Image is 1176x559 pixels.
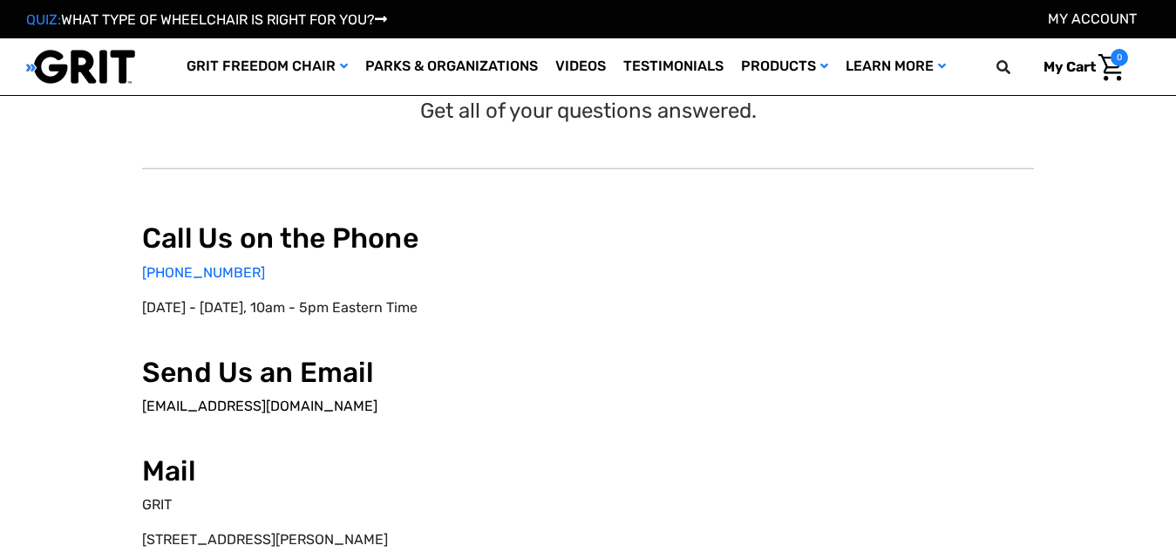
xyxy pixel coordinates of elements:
p: [STREET_ADDRESS][PERSON_NAME] [142,529,575,550]
a: [EMAIL_ADDRESS][DOMAIN_NAME] [142,398,377,414]
span: 0 [1111,49,1128,66]
a: Learn More [837,38,955,95]
a: Testimonials [615,38,732,95]
input: Search [1004,49,1030,85]
img: Cart [1098,54,1124,81]
img: GRIT All-Terrain Wheelchair and Mobility Equipment [26,49,135,85]
a: Account [1048,10,1137,27]
p: Get all of your questions answered. [420,95,757,126]
a: GRIT Freedom Chair [178,38,357,95]
a: Parks & Organizations [357,38,547,95]
a: QUIZ:WHAT TYPE OF WHEELCHAIR IS RIGHT FOR YOU? [26,11,387,28]
a: Products [732,38,837,95]
span: My Cart [1043,58,1096,75]
p: GRIT [142,494,575,515]
span: QUIZ: [26,11,61,28]
a: [PHONE_NUMBER] [142,264,265,281]
h2: Call Us on the Phone [142,222,575,255]
h2: Send Us an Email [142,356,575,389]
a: Cart with 0 items [1030,49,1128,85]
h2: Mail [142,454,575,487]
a: Videos [547,38,615,95]
p: [DATE] - [DATE], 10am - 5pm Eastern Time [142,297,575,318]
